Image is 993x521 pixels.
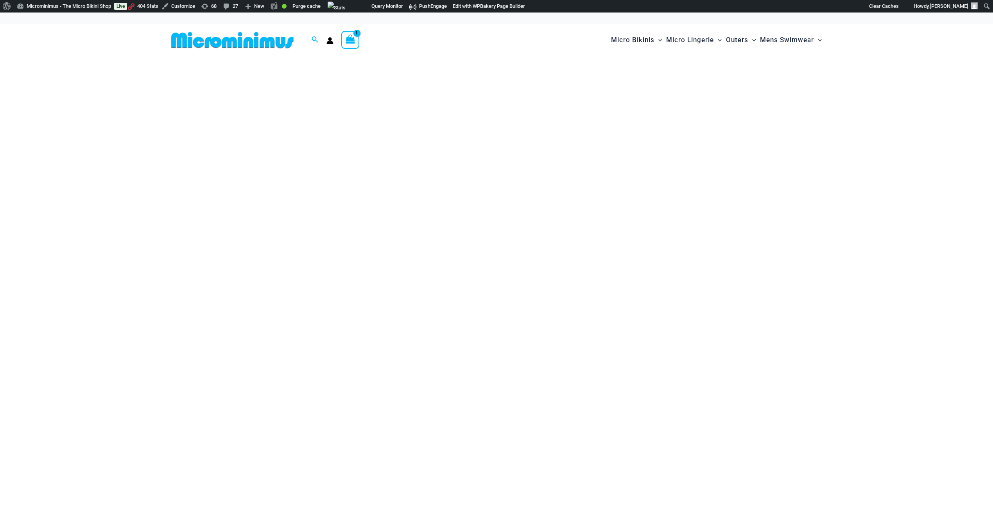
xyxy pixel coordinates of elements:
span: Menu Toggle [748,30,756,50]
span: Menu Toggle [714,30,722,50]
span: Micro Lingerie [666,30,714,50]
a: Live [114,3,127,10]
span: Mens Swimwear [760,30,814,50]
a: Micro BikinisMenu ToggleMenu Toggle [609,28,664,52]
span: Menu Toggle [654,30,662,50]
span: Outers [726,30,748,50]
span: Menu Toggle [814,30,822,50]
nav: Site Navigation [608,27,825,53]
a: Mens SwimwearMenu ToggleMenu Toggle [758,28,824,52]
a: View Shopping Cart, 1 items [341,31,359,49]
span: [PERSON_NAME] [930,3,968,9]
a: Account icon link [326,37,333,44]
span: Micro Bikinis [611,30,654,50]
div: Good [282,4,287,9]
a: Micro LingerieMenu ToggleMenu Toggle [664,28,724,52]
a: OutersMenu ToggleMenu Toggle [724,28,758,52]
img: Views over 48 hours. Click for more Jetpack Stats. [328,2,346,14]
img: MM SHOP LOGO FLAT [168,31,297,49]
a: Search icon link [312,35,319,45]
